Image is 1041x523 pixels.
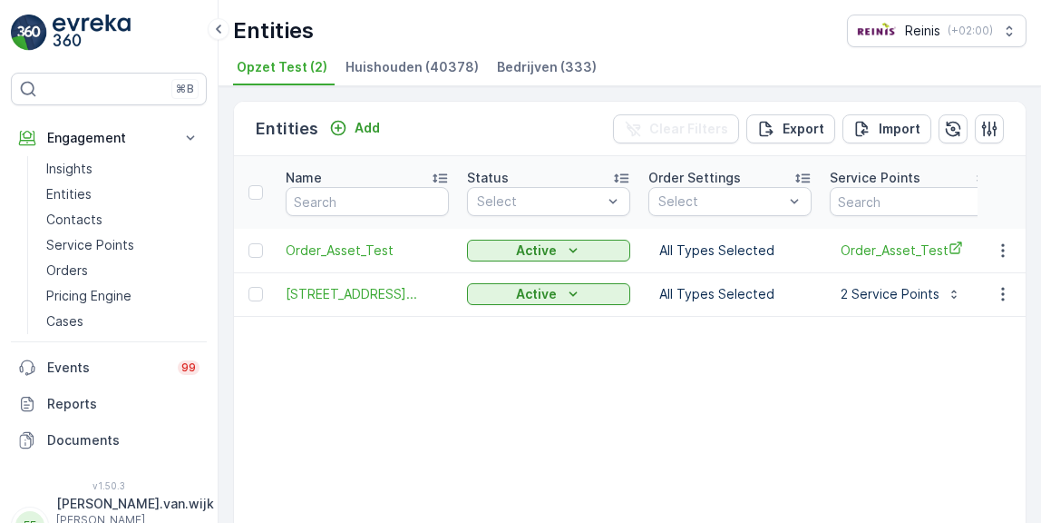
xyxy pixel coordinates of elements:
p: All Types Selected [659,285,801,303]
p: ( +02:00 ) [948,24,993,38]
p: Events [47,359,167,377]
p: Export [783,120,824,138]
button: Export [746,114,835,143]
button: Clear Filters [613,114,739,143]
span: [STREET_ADDRESS]... [286,285,417,303]
a: Order_Asset_Test [286,242,449,260]
a: Contacts [39,207,207,232]
input: Search [286,187,449,216]
button: Reinis(+02:00) [847,15,1026,47]
p: Entities [46,185,92,203]
p: Reinis [905,22,940,40]
button: Active [467,283,630,305]
p: Service Points [46,236,134,254]
p: Service Points [830,169,920,187]
p: Entities [233,16,314,45]
button: Add [322,117,387,139]
span: Huishouden (40378) [345,58,479,76]
a: Pricing Engine [39,283,207,309]
img: logo_light-DOdMpM7g.png [53,15,131,51]
p: Import [879,120,920,138]
p: Cases [46,312,83,331]
p: Reports [47,395,199,413]
p: Pricing Engine [46,287,131,305]
p: [PERSON_NAME].van.wijk [56,495,214,513]
p: Name [286,169,322,187]
a: Velhorstlaan 18, 3207 ZM Spijken... [286,285,417,303]
a: Service Points [39,232,207,258]
a: Events99 [11,350,207,386]
img: Reinis-Logo-Vrijstaand_Tekengebied-1-copy2_aBO4n7j.png [855,21,898,41]
p: Active [516,285,557,303]
p: Engagement [47,129,170,147]
button: 2 Service Points [830,280,972,309]
p: Add [355,119,380,137]
a: Order_Asset_Test [841,241,982,260]
span: Opzet Test (2) [237,58,327,76]
input: Search [830,187,993,216]
p: Entities [256,116,318,142]
p: ⌘B [176,82,194,96]
p: Orders [46,261,88,280]
span: v 1.50.3 [11,480,207,491]
div: Toggle Row Selected [248,243,263,258]
a: Cases [39,309,207,334]
p: Documents [47,431,199,449]
p: Status [467,169,509,187]
button: Engagement [11,120,207,156]
a: Documents [11,422,207,459]
span: Bedrijven (333) [497,58,597,76]
p: All Types Selected [659,242,801,260]
p: Clear Filters [649,120,728,138]
img: logo [11,15,47,51]
a: Entities [39,182,207,207]
p: Insights [46,160,92,178]
button: Import [842,114,931,143]
a: Orders [39,258,207,283]
a: Insights [39,156,207,182]
p: Order Settings [648,169,741,187]
p: Active [516,242,557,260]
button: Active [467,240,630,261]
a: Reports [11,386,207,422]
p: Select [477,192,602,211]
p: Contacts [46,211,102,229]
p: 99 [181,360,196,375]
p: 2 Service Points [841,285,939,303]
p: Select [658,192,783,211]
div: Toggle Row Selected [248,287,263,301]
